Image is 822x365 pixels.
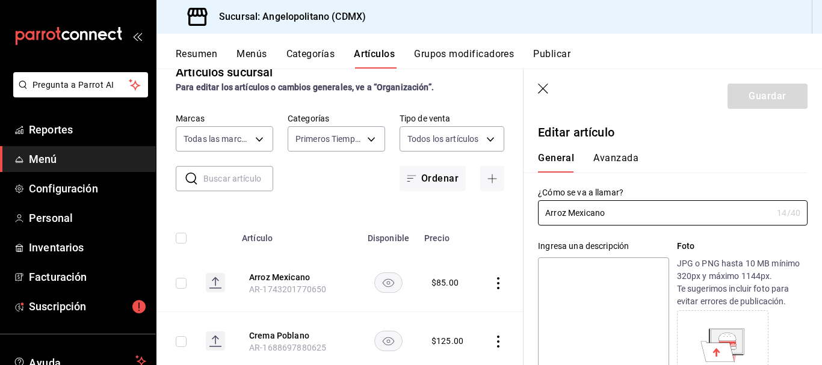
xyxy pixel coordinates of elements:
[354,48,395,69] button: Artículos
[209,10,366,24] h3: Sucursal: Angelopolitano (CDMX)
[538,240,669,253] div: Ingresa una descripción
[176,48,822,69] div: navigation tabs
[29,180,146,197] span: Configuración
[132,31,142,41] button: open_drawer_menu
[677,257,808,308] p: JPG o PNG hasta 10 MB mínimo 320px y máximo 1144px. Te sugerimos incluir foto para evitar errores...
[538,188,808,197] label: ¿Cómo se va a llamar?
[431,277,459,289] div: $ 85.00
[288,114,385,123] label: Categorías
[400,114,504,123] label: Tipo de venta
[533,48,570,69] button: Publicar
[777,207,800,219] div: 14 /40
[184,133,251,145] span: Todas las marcas, Sin marca
[249,271,345,283] button: edit-product-location
[249,330,345,342] button: edit-product-location
[407,133,479,145] span: Todos los artículos
[431,335,463,347] div: $ 125.00
[374,272,403,293] button: availability-product
[29,121,146,138] span: Reportes
[593,152,638,173] button: Avanzada
[13,72,148,97] button: Pregunta a Parrot AI
[29,269,146,285] span: Facturación
[176,114,273,123] label: Marcas
[32,79,129,91] span: Pregunta a Parrot AI
[29,151,146,167] span: Menú
[249,343,326,352] span: AR-1688697880625
[360,215,417,254] th: Disponible
[249,284,326,294] span: AR-1743201770650
[295,133,363,145] span: Primeros Tiempos
[29,239,146,256] span: Inventarios
[400,166,466,191] button: Ordenar
[286,48,335,69] button: Categorías
[235,215,360,254] th: Artículo
[29,298,146,314] span: Suscripción
[374,331,403,351] button: availability-product
[492,336,504,348] button: actions
[8,87,148,100] a: Pregunta a Parrot AI
[677,240,808,253] p: Foto
[203,167,273,191] input: Buscar artículo
[176,63,273,81] div: Artículos sucursal
[29,210,146,226] span: Personal
[176,82,434,92] strong: Para editar los artículos o cambios generales, ve a “Organización”.
[417,215,478,254] th: Precio
[414,48,514,69] button: Grupos modificadores
[538,123,808,141] p: Editar artículo
[538,152,574,173] button: General
[492,277,504,289] button: actions
[176,48,217,69] button: Resumen
[236,48,267,69] button: Menús
[538,152,793,173] div: navigation tabs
